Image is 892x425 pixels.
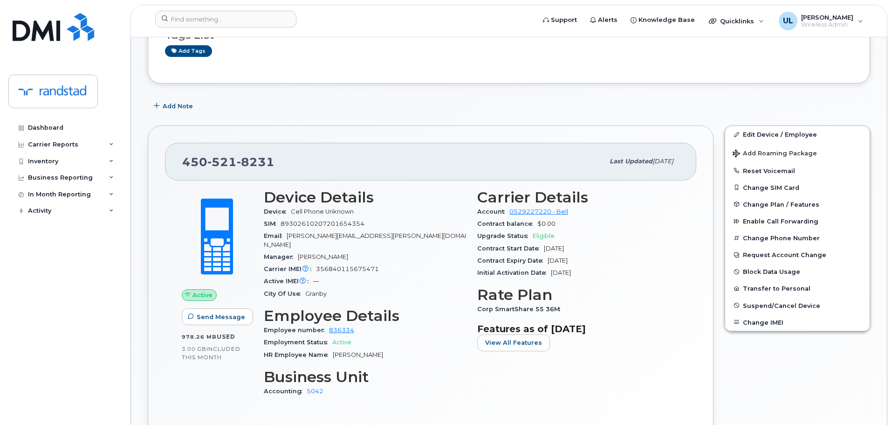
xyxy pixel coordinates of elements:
[264,339,332,346] span: Employment Status
[165,29,853,41] h3: Tags List
[264,208,291,215] span: Device
[743,302,820,309] span: Suspend/Cancel Device
[725,213,870,230] button: Enable Call Forwarding
[237,155,274,169] span: 8231
[509,208,568,215] a: 0529227220 - Bell
[610,158,652,165] span: Last updated
[192,291,213,300] span: Active
[743,218,818,225] span: Enable Call Forwarding
[316,265,379,272] span: 356840115675471
[638,15,695,25] span: Knowledge Base
[165,45,212,57] a: Add tags
[733,150,817,159] span: Add Roaming Package
[329,327,354,334] a: 836334
[163,102,193,111] span: Add Note
[725,297,870,314] button: Suspend/Cancel Device
[725,143,870,162] button: Add Roaming Package
[477,208,509,215] span: Account
[477,334,550,351] button: View All Features
[533,232,555,239] span: Eligible
[725,126,870,143] a: Edit Device / Employee
[477,286,679,303] h3: Rate Plan
[281,220,364,227] span: 89302610207201654354
[725,196,870,213] button: Change Plan / Features
[537,220,556,227] span: $0.00
[264,232,287,239] span: Email
[536,11,583,29] a: Support
[264,388,307,395] span: Accounting
[264,189,466,206] h3: Device Details
[298,253,348,260] span: [PERSON_NAME]
[333,351,383,358] span: [PERSON_NAME]
[207,155,237,169] span: 521
[264,369,466,385] h3: Business Unit
[264,278,313,285] span: Active IMEI
[725,179,870,196] button: Change SIM Card
[772,12,870,30] div: Uraib Lakhani
[720,17,754,25] span: Quicklinks
[307,388,323,395] a: 5042
[551,269,571,276] span: [DATE]
[801,14,853,21] span: [PERSON_NAME]
[725,280,870,297] button: Transfer to Personal
[477,232,533,239] span: Upgrade Status
[217,333,235,340] span: used
[477,220,537,227] span: Contract balance
[332,339,351,346] span: Active
[148,98,201,114] button: Add Note
[801,21,853,28] span: Wireless Admin
[743,201,819,208] span: Change Plan / Features
[652,158,673,165] span: [DATE]
[544,245,564,252] span: [DATE]
[477,245,544,252] span: Contract Start Date
[182,346,206,352] span: 3.00 GB
[264,253,298,260] span: Manager
[725,230,870,246] button: Change Phone Number
[725,162,870,179] button: Reset Voicemail
[477,269,551,276] span: Initial Activation Date
[264,351,333,358] span: HR Employee Name
[477,323,679,334] h3: Features as of [DATE]
[583,11,624,29] a: Alerts
[264,290,305,297] span: City Of Use
[305,290,327,297] span: Granby
[264,265,316,272] span: Carrier IMEI
[702,12,770,30] div: Quicklinks
[725,246,870,263] button: Request Account Change
[313,278,319,285] span: —
[477,306,565,313] span: Corp SmartShare 55 36M
[551,15,577,25] span: Support
[264,220,281,227] span: SIM
[182,155,274,169] span: 450
[485,338,542,347] span: View All Features
[264,327,329,334] span: Employee number
[264,232,466,248] span: [PERSON_NAME][EMAIL_ADDRESS][PERSON_NAME][DOMAIN_NAME]
[624,11,701,29] a: Knowledge Base
[725,314,870,331] button: Change IMEI
[197,313,245,321] span: Send Message
[182,345,240,361] span: included this month
[725,263,870,280] button: Block Data Usage
[291,208,354,215] span: Cell Phone Unknown
[182,308,253,325] button: Send Message
[155,11,296,28] input: Find something...
[783,15,793,27] span: UL
[182,334,217,340] span: 978.26 MB
[264,307,466,324] h3: Employee Details
[548,257,568,264] span: [DATE]
[477,189,679,206] h3: Carrier Details
[477,257,548,264] span: Contract Expiry Date
[598,15,618,25] span: Alerts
